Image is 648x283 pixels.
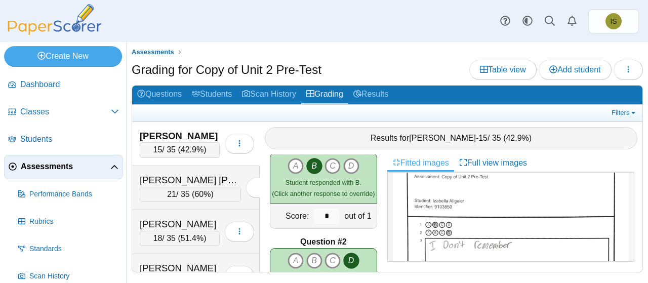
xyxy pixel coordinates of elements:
a: Scan History [237,86,301,104]
span: [PERSON_NAME] [409,134,476,142]
a: Add student [539,60,611,80]
div: [PERSON_NAME] [PERSON_NAME] [140,174,241,187]
a: Filters [609,108,640,118]
a: PaperScorer [4,28,105,36]
span: 60% [194,190,211,198]
div: [PERSON_NAME] [140,262,220,275]
a: Isaiah Sexton [588,9,639,33]
div: [PERSON_NAME] [140,218,220,231]
i: C [325,158,341,174]
span: Student responded with B. [286,179,361,186]
a: Performance Bands [14,182,123,207]
a: Standards [14,237,123,261]
div: Results for - / 35 ( ) [265,127,637,149]
i: D [343,158,359,174]
div: Score: [270,204,311,228]
i: A [288,253,304,269]
i: A [288,158,304,174]
a: Create New [4,46,122,66]
div: / 35 ( ) [140,142,220,157]
span: 15 [153,145,163,154]
a: Students [4,128,123,152]
i: C [325,253,341,269]
a: Rubrics [14,210,123,234]
a: Classes [4,100,123,125]
span: 42.9% [181,145,204,154]
span: Standards [29,244,119,254]
span: Assessments [21,161,110,172]
span: Classes [20,106,111,117]
span: Scan History [29,271,119,281]
a: Fitted images [387,154,454,172]
span: Isaiah Sexton [610,18,617,25]
a: Students [187,86,237,104]
a: Results [348,86,393,104]
span: 21 [167,190,176,198]
h1: Grading for Copy of Unit 2 Pre-Test [132,61,321,78]
a: Alerts [561,10,583,32]
a: Grading [301,86,348,104]
a: Full view images [454,154,532,172]
a: Table view [469,60,537,80]
span: Performance Bands [29,189,119,199]
span: Table view [480,65,526,74]
div: out of 1 [342,204,376,228]
i: B [306,253,322,269]
span: Students [20,134,119,145]
a: Assessments [4,155,123,179]
span: 51.4% [181,234,204,242]
span: Assessments [132,48,174,56]
img: PaperScorer [4,4,105,35]
b: Question #2 [300,236,347,248]
span: 18 [153,234,163,242]
a: Questions [132,86,187,104]
span: 42.9% [506,134,529,142]
a: Assessments [129,46,177,59]
span: Dashboard [20,79,119,90]
i: D [343,253,359,269]
span: 15 [478,134,488,142]
span: Add student [549,65,600,74]
div: / 35 ( ) [140,187,241,202]
small: (Click another response to override) [272,179,375,197]
span: Isaiah Sexton [605,13,622,29]
span: Rubrics [29,217,119,227]
div: / 35 ( ) [140,231,220,246]
a: Dashboard [4,73,123,97]
div: [PERSON_NAME] [140,130,220,143]
i: B [306,158,322,174]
